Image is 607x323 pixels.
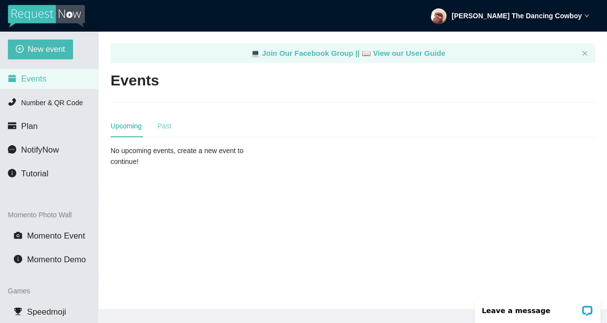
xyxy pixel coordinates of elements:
div: Past [157,121,171,131]
span: Tutorial [21,169,48,178]
span: info-circle [8,169,16,177]
h2: Events [111,71,159,91]
span: close [582,50,588,56]
span: down [584,13,589,18]
span: laptop [251,49,260,57]
a: laptop Join Our Facebook Group || [251,49,362,57]
img: ACg8ocL8pFc0vhsx_PlXg9xfxL-RGphS_zevxdHVg404UeQA_0uODfU=s96-c [431,8,447,24]
button: plus-circleNew event [8,40,73,59]
iframe: LiveChat chat widget [468,292,607,323]
span: info-circle [14,255,22,263]
span: Momento Event [27,231,85,241]
span: Events [21,74,46,83]
div: No upcoming events, create a new event to continue! [111,145,267,167]
img: RequestNow [8,5,85,28]
div: Upcoming [111,121,142,131]
span: Speedmoji [27,307,66,317]
span: camera [14,231,22,240]
span: laptop [362,49,371,57]
span: plus-circle [16,45,24,54]
span: Plan [21,121,38,131]
span: New event [28,43,65,55]
button: close [582,50,588,57]
a: laptop View our User Guide [362,49,446,57]
strong: [PERSON_NAME] The Dancing Cowboy [452,12,582,20]
span: Number & QR Code [21,99,83,107]
span: calendar [8,74,16,82]
span: message [8,145,16,154]
span: trophy [14,307,22,316]
span: credit-card [8,121,16,130]
span: phone [8,98,16,106]
span: NotifyNow [21,145,59,155]
span: Momento Demo [27,255,86,264]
